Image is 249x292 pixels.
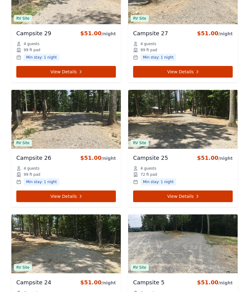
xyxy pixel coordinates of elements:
div: $51.00 [80,154,116,162]
span: RV Site [14,15,32,22]
h3: Campsite 26 [16,154,51,162]
span: Min stay: 1 night [24,178,59,186]
img: Campsite 25 [128,90,238,149]
span: Min stay: 1 night [140,54,176,61]
div: $51.00 [80,278,116,287]
span: 4 guests [24,41,39,46]
span: 72 ft pad [140,172,157,177]
span: /night [101,156,116,161]
span: 99 ft pad [24,172,40,177]
span: RV Site [131,140,149,146]
span: Min stay: 1 night [24,54,59,61]
span: RV Site [14,264,32,271]
img: Campsite 26 [11,90,121,149]
span: RV Site [14,140,32,146]
a: View Details [16,190,116,202]
span: /night [218,31,233,36]
h3: Campsite 29 [16,29,51,38]
span: /night [218,156,233,161]
span: /night [101,280,116,285]
img: Campsite 5 [128,214,238,273]
div: $51.00 [197,278,233,287]
span: 99 ft pad [24,48,40,52]
a: View Details [16,66,116,78]
a: View Details [133,66,233,78]
span: RV Site [131,15,149,22]
a: View Details [133,190,233,202]
div: $51.00 [80,29,116,38]
h3: Campsite 24 [16,278,51,287]
span: 4 guests [140,41,156,46]
div: $51.00 [197,29,233,38]
span: 4 guests [140,166,156,171]
img: Campsite 24 [11,214,121,273]
span: /night [101,31,116,36]
div: $51.00 [197,154,233,162]
h3: Campsite 5 [133,278,164,287]
span: 4 guests [24,166,39,171]
span: /night [218,280,233,285]
span: RV Site [131,264,149,271]
h3: Campsite 25 [133,154,168,162]
span: Min stay: 1 night [140,178,176,186]
span: 99 ft pad [140,48,157,52]
h3: Campsite 27 [133,29,168,38]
